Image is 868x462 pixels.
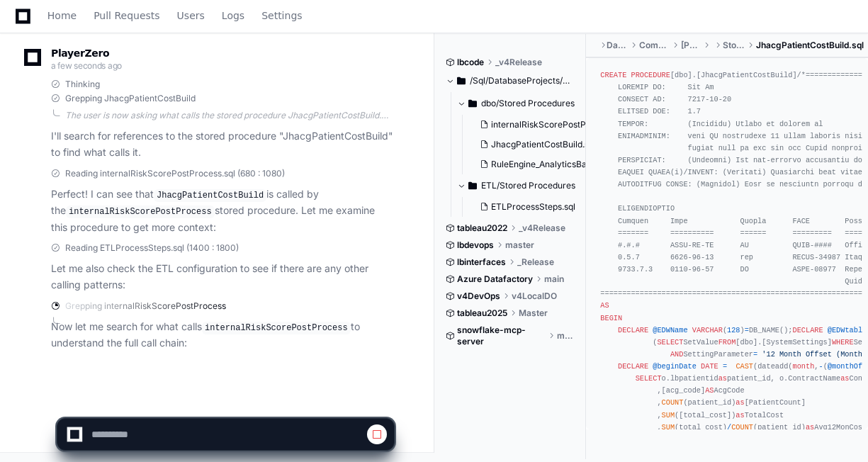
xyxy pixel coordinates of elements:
[47,11,77,20] span: Home
[65,168,285,179] span: Reading internalRiskScorePostProcess.sql (680 : 1080)
[457,57,484,68] span: lbcode
[457,325,546,347] span: snowflake-mcp-server
[692,326,723,334] span: VARCHAR
[457,92,587,115] button: dbo/Stored Procedures
[491,201,575,213] span: ETLProcessSteps.sql
[474,115,590,135] button: internalRiskScorePostProcess.sql
[832,338,854,346] span: WHERE
[65,242,239,254] span: Reading ETLProcessSteps.sql (1400 : 1800)
[154,189,266,202] code: JhacgPatientCostBuild
[474,135,590,154] button: JhacgPatientCostBuild.sql
[51,128,394,161] p: I'll search for references to the stored procedure "JhacgPatientCostBuild" to find what calls it.
[607,40,628,51] span: DatabaseProjects
[457,291,500,302] span: v4DevOps
[495,57,542,68] span: _v4Release
[66,205,215,218] code: internalRiskScorePostProcess
[474,197,579,217] button: ETLProcessSteps.sql
[519,222,565,234] span: _v4Release
[51,261,394,293] p: Let me also check the ETL configuration to see if there are any other calling patterns:
[481,98,575,109] span: dbo/Stored Procedures
[840,374,849,383] span: as
[457,174,587,197] button: ETL/Stored Procedures
[457,72,466,89] svg: Directory
[446,69,576,92] button: /Sql/DatabaseProjects/CombinedDatabaseNew/[PERSON_NAME]
[177,11,205,20] span: Users
[505,240,534,251] span: master
[468,177,477,194] svg: Directory
[718,338,736,346] span: FROM
[723,40,745,51] span: Stored Procedures
[470,75,576,86] span: /Sql/DatabaseProjects/CombinedDatabaseNew/[PERSON_NAME]
[457,308,507,319] span: tableau2025
[653,326,687,334] span: @EDWName
[457,274,533,285] span: Azure Datafactory
[491,139,596,150] span: JhacgPatientCostBuild.sql
[517,257,554,268] span: _Release
[727,326,740,334] span: 128
[65,79,100,90] span: Thinking
[491,119,626,130] span: internalRiskScorePostProcess.sql
[65,93,196,104] span: Grepping JhacgPatientCostBuild
[222,11,244,20] span: Logs
[51,60,122,71] span: a few seconds ago
[723,362,727,371] span: =
[202,322,351,334] code: internalRiskScorePostProcess
[670,350,683,359] span: AND
[792,326,823,334] span: DECLARE
[718,374,727,383] span: as
[491,159,714,170] span: RuleEngine_AnalyticsBaseTable_JhacgOrgHierarchy.sql
[753,350,757,359] span: =
[793,362,815,371] span: month
[745,326,749,334] span: =
[705,386,714,395] span: AS
[65,110,394,121] div: The user is now asking what calls the stored procedure JhacgPatientCostBuild. From my previous se...
[639,40,670,51] span: CombinedDatabaseNew
[756,40,864,51] span: JhacgPatientCostBuild.sql
[457,257,506,268] span: lbinterfaces
[457,222,507,234] span: tableau2022
[468,95,477,112] svg: Directory
[600,314,622,322] span: BEGIN
[481,180,575,191] span: ETL/Stored Procedures
[94,11,159,20] span: Pull Requests
[519,308,548,319] span: Master
[600,71,626,79] span: CREATE
[735,362,753,371] span: CAST
[636,374,662,383] span: SELECT
[618,362,648,371] span: DECLARE
[600,301,609,310] span: AS
[681,40,701,51] span: [PERSON_NAME]
[657,338,683,346] span: SELECT
[261,11,302,20] span: Settings
[653,362,697,371] span: @beginDate
[618,326,648,334] span: DECLARE
[631,71,670,79] span: PROCEDURE
[51,49,109,57] span: PlayerZero
[701,362,718,371] span: DATE
[474,154,590,174] button: RuleEngine_AnalyticsBaseTable_JhacgOrgHierarchy.sql
[818,362,823,371] span: -
[457,240,494,251] span: lbdevops
[544,274,564,285] span: main
[512,291,557,302] span: v4LocalDO
[557,330,575,342] span: main
[51,319,394,351] p: Now let me search for what calls to understand the full call chain:
[51,186,394,236] p: Perfect! I can see that is called by the stored procedure. Let me examine this procedure to get m...
[65,300,226,312] span: Grepping internalRiskScorePostProcess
